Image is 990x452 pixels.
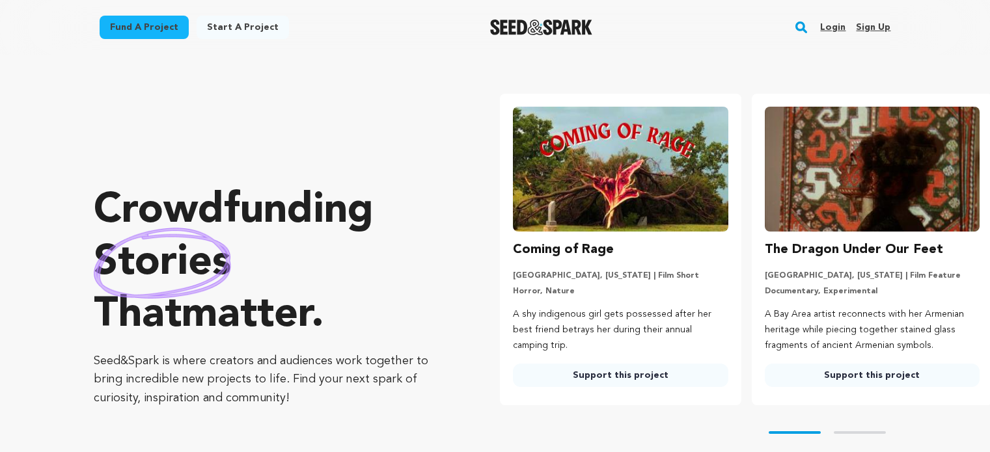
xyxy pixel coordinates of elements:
[513,364,728,387] a: Support this project
[513,286,728,297] p: Horror, Nature
[513,239,614,260] h3: Coming of Rage
[490,20,592,35] img: Seed&Spark Logo Dark Mode
[765,364,980,387] a: Support this project
[513,307,728,353] p: A shy indigenous girl gets possessed after her best friend betrays her during their annual campin...
[856,17,890,38] a: Sign up
[820,17,846,38] a: Login
[100,16,189,39] a: Fund a project
[94,228,231,299] img: hand sketched image
[94,352,448,408] p: Seed&Spark is where creators and audiences work together to bring incredible new projects to life...
[182,295,311,336] span: matter
[765,286,980,297] p: Documentary, Experimental
[765,107,980,232] img: The Dragon Under Our Feet image
[513,107,728,232] img: Coming of Rage image
[490,20,592,35] a: Seed&Spark Homepage
[765,307,980,353] p: A Bay Area artist reconnects with her Armenian heritage while piecing together stained glass frag...
[513,271,728,281] p: [GEOGRAPHIC_DATA], [US_STATE] | Film Short
[197,16,289,39] a: Start a project
[765,271,980,281] p: [GEOGRAPHIC_DATA], [US_STATE] | Film Feature
[94,185,448,341] p: Crowdfunding that .
[765,239,943,260] h3: The Dragon Under Our Feet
